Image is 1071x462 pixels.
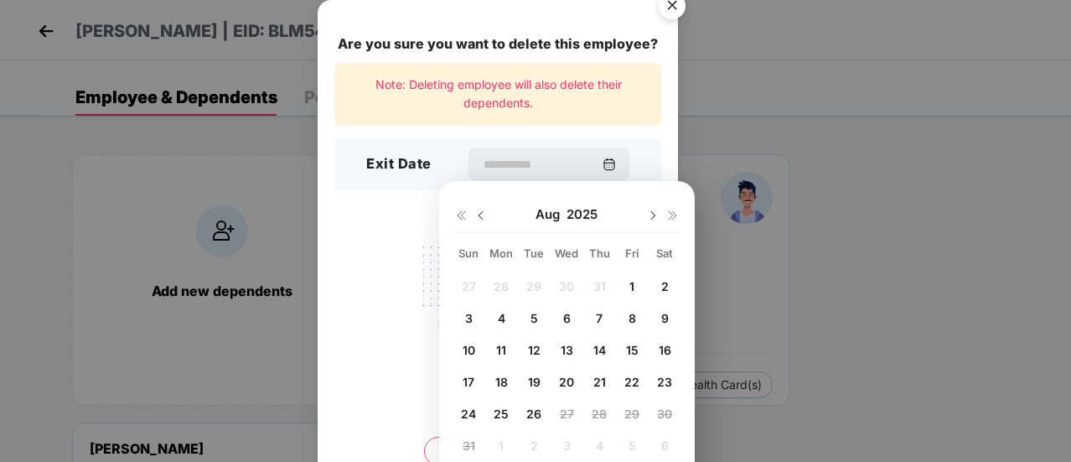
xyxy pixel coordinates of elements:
[528,375,541,389] span: 19
[650,246,680,261] div: Sat
[603,158,616,171] img: svg+xml;base64,PHN2ZyBpZD0iQ2FsZW5kYXItMzJ4MzIiIHhtbG5zPSJodHRwOi8vd3d3LnczLm9yZy8yMDAwL3N2ZyIgd2...
[552,246,582,261] div: Wed
[487,246,516,261] div: Mon
[498,311,505,325] span: 4
[334,34,661,55] div: Are you sure you want to delete this employee?
[454,209,468,222] img: svg+xml;base64,PHN2ZyB4bWxucz0iaHR0cDovL3d3dy53My5vcmcvMjAwMC9zdmciIHdpZHRoPSIxNiIgaGVpZ2h0PSIxNi...
[463,375,474,389] span: 17
[366,153,432,175] h3: Exit Date
[563,311,571,325] span: 6
[530,311,538,325] span: 5
[454,246,484,261] div: Sun
[465,311,473,325] span: 3
[666,209,680,222] img: svg+xml;base64,PHN2ZyB4bWxucz0iaHR0cDovL3d3dy53My5vcmcvMjAwMC9zdmciIHdpZHRoPSIxNiIgaGVpZ2h0PSIxNi...
[561,343,573,357] span: 13
[593,375,606,389] span: 21
[629,311,636,325] span: 8
[596,311,603,325] span: 7
[559,375,574,389] span: 20
[494,407,509,421] span: 25
[618,246,647,261] div: Fri
[496,343,506,357] span: 11
[659,343,671,357] span: 16
[661,279,669,293] span: 2
[657,375,672,389] span: 23
[585,246,614,261] div: Thu
[495,375,508,389] span: 18
[629,279,634,293] span: 1
[535,206,567,223] span: Aug
[528,343,541,357] span: 12
[626,343,639,357] span: 15
[567,206,598,223] span: 2025
[404,237,592,368] img: svg+xml;base64,PHN2ZyB4bWxucz0iaHR0cDovL3d3dy53My5vcmcvMjAwMC9zdmciIHdpZHRoPSIyMjQiIGhlaWdodD0iMT...
[334,63,661,126] div: Note: Deleting employee will also delete their dependents.
[526,407,541,421] span: 26
[461,407,476,421] span: 24
[646,209,660,222] img: svg+xml;base64,PHN2ZyBpZD0iRHJvcGRvd24tMzJ4MzIiIHhtbG5zPSJodHRwOi8vd3d3LnczLm9yZy8yMDAwL3N2ZyIgd2...
[593,343,606,357] span: 14
[661,311,669,325] span: 9
[463,343,475,357] span: 10
[624,375,639,389] span: 22
[520,246,549,261] div: Tue
[474,209,488,222] img: svg+xml;base64,PHN2ZyBpZD0iRHJvcGRvd24tMzJ4MzIiIHhtbG5zPSJodHRwOi8vd3d3LnczLm9yZy8yMDAwL3N2ZyIgd2...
